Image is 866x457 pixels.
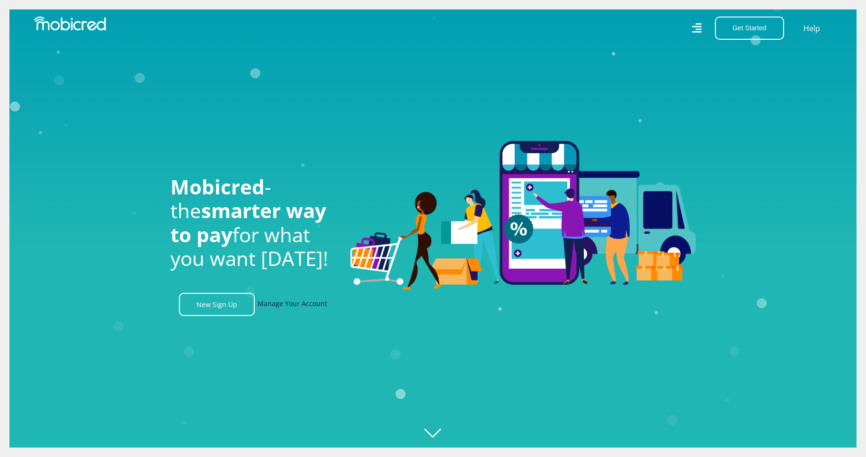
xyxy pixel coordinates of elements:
[170,197,326,247] span: smarter way to pay
[170,173,265,200] span: Mobicred
[179,293,255,316] a: New Sign Up
[803,22,821,35] a: Help
[170,175,336,271] h1: - the for what you want [DATE]!
[715,17,784,40] button: Get Started
[350,141,696,290] img: Welcome to Mobicred
[34,17,106,31] img: Mobicred
[258,293,327,316] a: Manage Your Account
